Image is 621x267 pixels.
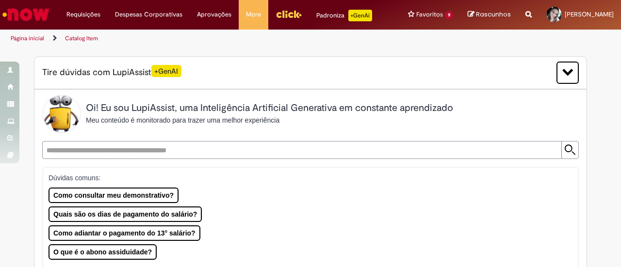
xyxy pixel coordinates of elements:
[416,10,443,19] span: Favoritos
[7,30,407,47] ul: Trilhas de página
[151,65,181,77] span: +GenAI
[86,116,279,124] span: Meu conteúdo é monitorado para trazer uma melhor experiência
[246,10,261,19] span: More
[445,11,453,19] span: 9
[1,5,51,24] img: ServiceNow
[49,225,200,241] button: Como adiantar o pagamento do 13° salário?
[565,10,614,18] span: [PERSON_NAME]
[49,206,202,222] button: Quais são os dias de pagamento do salário?
[42,66,181,79] span: Tire dúvidas com LupiAssist
[561,141,578,158] input: Submit
[468,10,511,19] a: Rascunhos
[476,10,511,19] span: Rascunhos
[65,34,98,42] a: Catalog Item
[197,10,231,19] span: Aprovações
[348,10,372,21] p: +GenAi
[115,10,182,19] span: Despesas Corporativas
[276,7,302,21] img: click_logo_yellow_360x200.png
[49,244,157,260] button: O que é o abono assiduidade?
[11,34,44,42] a: Página inicial
[49,188,179,203] button: Como consultar meu demonstrativo?
[86,103,453,113] h2: Oi! Eu sou LupiAssist, uma Inteligência Artificial Generativa em constante aprendizado
[49,173,565,183] p: Dúvidas comuns:
[66,10,100,19] span: Requisições
[316,10,372,21] div: Padroniza
[42,94,81,133] img: Lupi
